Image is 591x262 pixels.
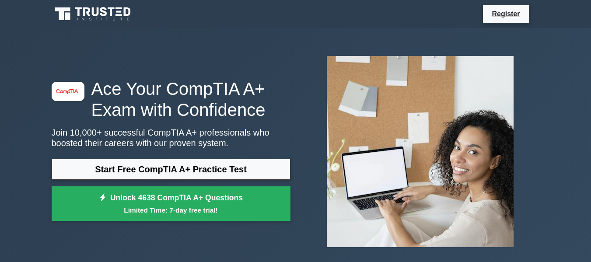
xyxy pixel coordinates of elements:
[486,8,525,19] a: Register
[52,127,290,148] p: Join 10,000+ successful CompTIA A+ professionals who boosted their careers with our proven system.
[52,159,290,180] a: Start Free CompTIA A+ Practice Test
[63,205,280,215] small: Limited Time: 7-day free trial!
[52,186,290,221] a: Unlock 4638 CompTIA A+ QuestionsLimited Time: 7-day free trial!
[52,78,290,120] h1: Ace Your CompTIA A+ Exam with Confidence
